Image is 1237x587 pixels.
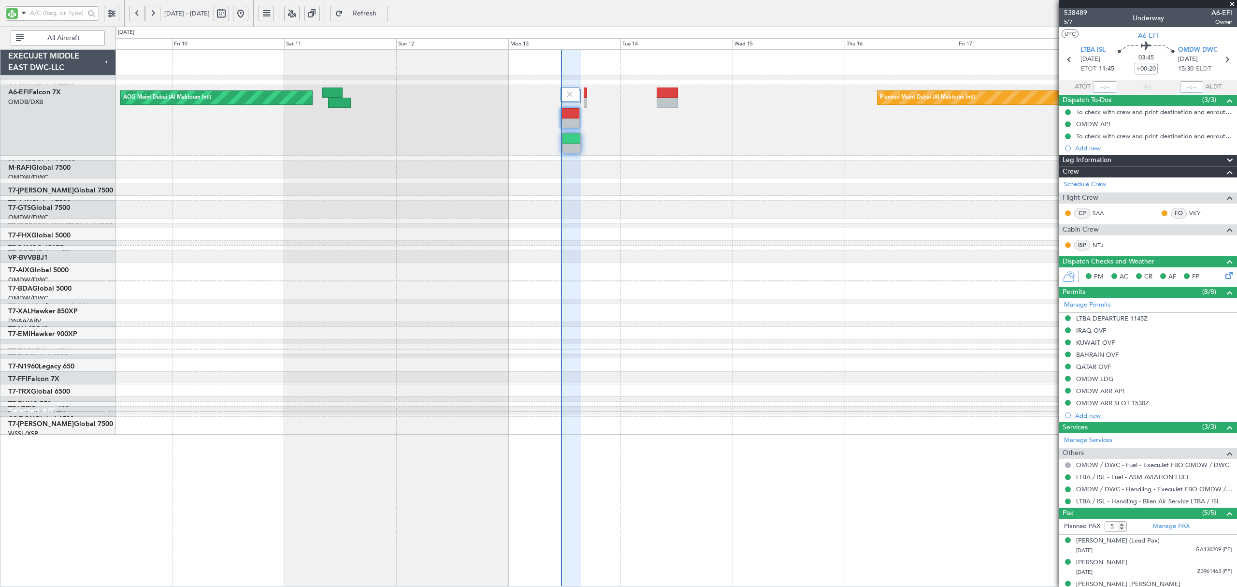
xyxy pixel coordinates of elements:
span: Refresh [345,10,385,17]
div: Tue 14 [620,38,733,50]
span: ETOT [1080,64,1096,74]
div: IRAQ OVF [1076,326,1106,335]
span: T7-EMI [8,331,30,338]
div: BAHRAIN OVF [1076,351,1119,359]
span: [DATE] [1076,547,1093,554]
a: LTBA / ISL - Fuel - ASM AVIATION FUEL [1076,473,1190,481]
span: T7-N1960 [8,363,39,370]
div: Add new [1075,411,1232,420]
span: A6-EFI [1211,8,1232,18]
a: T7-NASBBJ2 [8,326,48,333]
a: T7-FFIFalcon 7X [8,376,59,382]
span: AC [1120,272,1128,282]
span: (8/8) [1202,287,1216,297]
a: T7-ONEXFalcon 8X [8,249,70,256]
span: T7-AAY [8,200,31,206]
div: Planned Maint Dubai (Al Maktoum Intl) [880,90,975,105]
span: Dispatch To-Dos [1063,95,1111,106]
span: [DATE] [1080,55,1100,64]
div: [PERSON_NAME] [1076,558,1127,568]
a: T7-XALHawker 850XP [8,308,78,315]
span: 5/7 [1064,18,1087,26]
span: 538489 [1064,8,1087,18]
a: T7-PJ29Falcon 7X [8,411,65,417]
a: OMDW/DWC [8,276,48,284]
div: To check with crew and print destination and enroute alternate [1076,108,1232,116]
a: LTBA / ISL - Handling - Bilen Air Service LTBA / ISL [1076,497,1220,505]
div: CP [1074,208,1090,219]
input: A/C (Reg. or Type) [30,6,85,20]
span: CS-DOU [8,416,35,423]
a: M-RRRRGlobal 6000 [8,182,73,189]
a: T7-FHXGlobal 5000 [8,232,71,239]
div: Fri 17 [957,38,1069,50]
a: M-AMBRGlobal 5000 [8,160,75,166]
a: T7-RICGlobal 6000 [8,353,68,360]
button: All Aircraft [11,30,105,46]
a: T7-XAMGulfstream G-200 [8,303,89,310]
span: T7-[PERSON_NAME] [8,222,74,229]
span: M-RRRR [8,182,34,189]
span: T7-AIX [8,267,29,274]
div: Underway [1133,13,1164,23]
span: T7-P1MP [8,245,37,251]
div: Add new [1075,144,1232,152]
a: M-RAFIGlobal 7500 [8,164,71,171]
img: gray-close.svg [565,90,574,99]
div: ISP [1074,240,1090,250]
div: Sun 12 [396,38,508,50]
a: T7-TSTHawker 900XP [8,358,76,365]
a: NTJ [1093,241,1114,249]
a: DNAA/ABV [8,317,41,325]
span: Services [1063,422,1088,433]
span: Flight Crew [1063,192,1098,204]
div: OMDW LDG [1076,375,1113,383]
span: [DATE] [1178,55,1198,64]
span: All Aircraft [26,35,101,42]
span: LTBA ISL [1080,45,1106,55]
div: AOG Maint Dubai (Al Maktoum Intl) [123,90,211,105]
span: T7-GTS [8,205,31,211]
span: Leg Information [1063,155,1111,166]
div: Fri 10 [172,38,284,50]
span: (5/5) [1202,508,1216,518]
label: Planned PAX [1064,522,1100,531]
span: ALDT [1206,82,1222,92]
a: T7-AIXGlobal 5000 [8,267,69,274]
span: (3/3) [1202,95,1216,105]
span: T7-TST [8,358,29,365]
div: OMDW API [1076,120,1110,128]
span: T7-[PERSON_NAME] [8,421,74,427]
a: OMDW / DWC - Fuel - ExecuJet FBO OMDW / DWC [1076,461,1229,469]
a: OMDW/DWC [8,213,48,222]
span: GA130209 (PP) [1195,546,1232,554]
div: Sat 11 [284,38,396,50]
span: T7-RIC [8,353,29,360]
span: T7-TRX [8,388,31,395]
div: To check with crew and print destination and enroute alternate [1076,132,1232,140]
a: OMDW/DWC [8,173,48,182]
div: LTBA DEPARTURE 1145Z [1076,314,1148,323]
div: QATAR OVF [1076,363,1111,371]
div: Mon 13 [508,38,620,50]
div: Wed 15 [733,38,845,50]
a: A6-EFIFalcon 7X [8,89,61,96]
a: T7-[PERSON_NAME]Global 7500 [8,187,113,194]
span: Pax [1063,508,1073,519]
a: OMDW/DWC [8,294,48,303]
a: T7-[PERSON_NAME]Global 6000 [8,222,113,229]
a: T7-[PERSON_NAME]Global 6000 [8,227,113,234]
a: Schedule Crew [1064,180,1106,190]
span: Z3961463 (PP) [1197,568,1232,576]
span: [DATE] [1076,569,1093,576]
span: 15:30 [1178,64,1194,74]
span: T7-FFI [8,376,28,382]
a: Manage PAX [1153,522,1190,531]
a: A6-MAHGlobal 7500 [8,84,74,91]
a: SAA [1093,209,1114,218]
div: KUWAIT OVF [1076,338,1115,347]
div: OMDW ARR API [1076,387,1124,395]
button: UTC [1062,29,1079,38]
span: Permits [1063,287,1085,298]
span: T7-XAM [8,303,34,310]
